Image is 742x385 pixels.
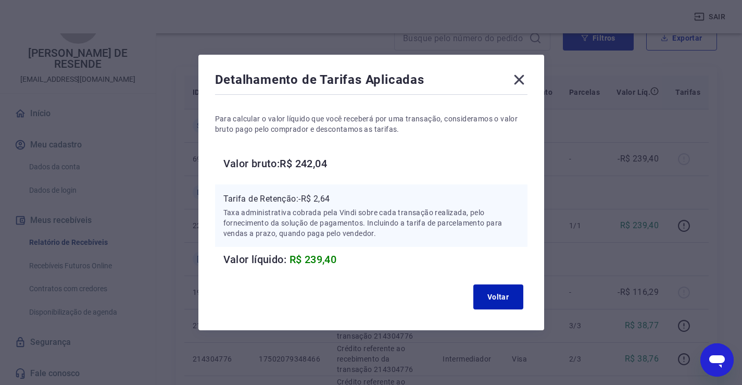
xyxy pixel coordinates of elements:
[223,251,527,268] h6: Valor líquido:
[215,71,527,92] div: Detalhamento de Tarifas Aplicadas
[223,207,519,239] p: Taxa administrativa cobrada pela Vindi sobre cada transação realizada, pelo fornecimento da soluç...
[290,253,337,266] span: R$ 239,40
[700,343,734,377] iframe: Botão para abrir a janela de mensagens, conversa em andamento
[473,284,523,309] button: Voltar
[215,114,527,134] p: Para calcular o valor líquido que você receberá por uma transação, consideramos o valor bruto pag...
[223,193,519,205] p: Tarifa de Retenção: -R$ 2,64
[223,155,527,172] h6: Valor bruto: R$ 242,04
